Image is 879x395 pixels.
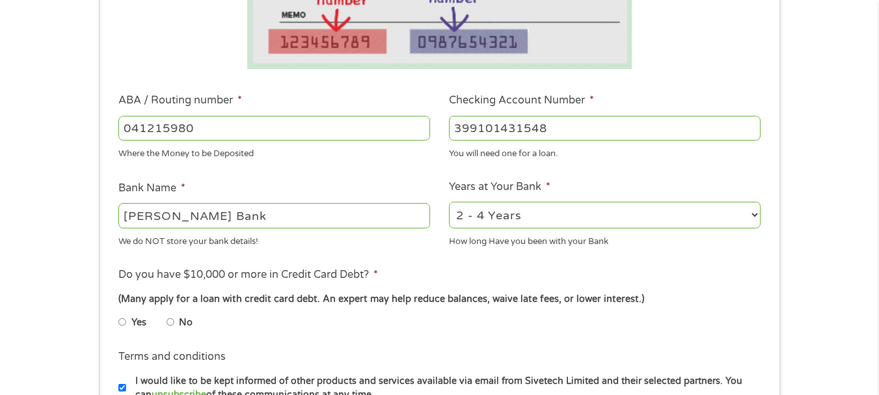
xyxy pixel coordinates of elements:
label: Checking Account Number [449,94,594,107]
div: (Many apply for a loan with credit card debt. An expert may help reduce balances, waive late fees... [118,292,760,306]
label: Years at Your Bank [449,180,550,194]
label: Do you have $10,000 or more in Credit Card Debt? [118,268,378,282]
label: Bank Name [118,182,185,195]
label: Terms and conditions [118,350,226,364]
div: How long Have you been with your Bank [449,230,761,248]
label: ABA / Routing number [118,94,242,107]
div: Where the Money to be Deposited [118,143,430,161]
input: 263177916 [118,116,430,141]
div: We do NOT store your bank details! [118,230,430,248]
label: Yes [131,316,146,330]
input: 345634636 [449,116,761,141]
label: No [179,316,193,330]
div: You will need one for a loan. [449,143,761,161]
